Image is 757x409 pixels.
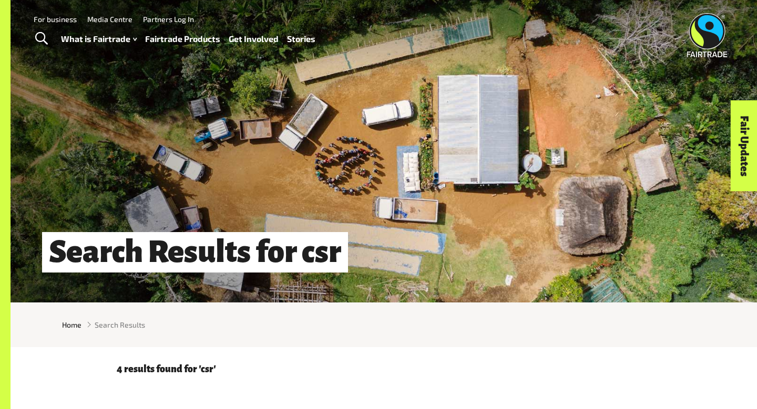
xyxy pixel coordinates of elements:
a: Partners Log In [143,15,194,24]
a: Stories [287,32,315,47]
span: Search Results [95,319,145,330]
a: Get Involved [229,32,279,47]
a: Home [62,319,81,330]
a: For business [34,15,77,24]
a: What is Fairtrade [61,32,137,47]
a: Toggle Search [28,26,54,52]
h1: Search Results for csr [42,232,348,272]
p: 4 results found for 'csr' [117,364,651,374]
a: Media Centre [87,15,132,24]
img: Fairtrade Australia New Zealand logo [687,13,728,57]
a: Fairtrade Products [145,32,220,47]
